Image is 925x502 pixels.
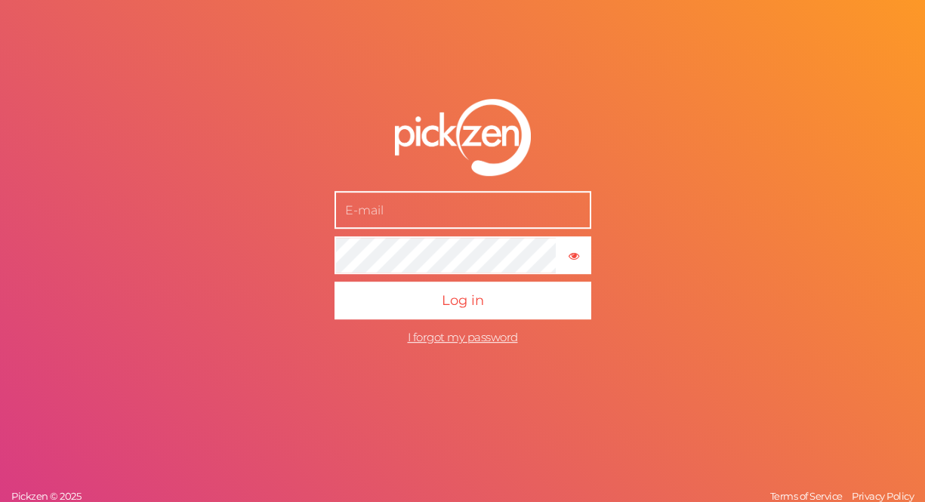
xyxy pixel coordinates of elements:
[848,490,917,502] a: Privacy Policy
[442,292,484,309] span: Log in
[852,490,914,502] span: Privacy Policy
[335,191,591,229] input: E-mail
[395,99,531,176] img: pz-logo-white.png
[335,282,591,319] button: Log in
[770,490,843,502] span: Terms of Service
[408,330,518,344] a: I forgot my password
[766,490,846,502] a: Terms of Service
[8,490,85,502] a: Pickzen © 2025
